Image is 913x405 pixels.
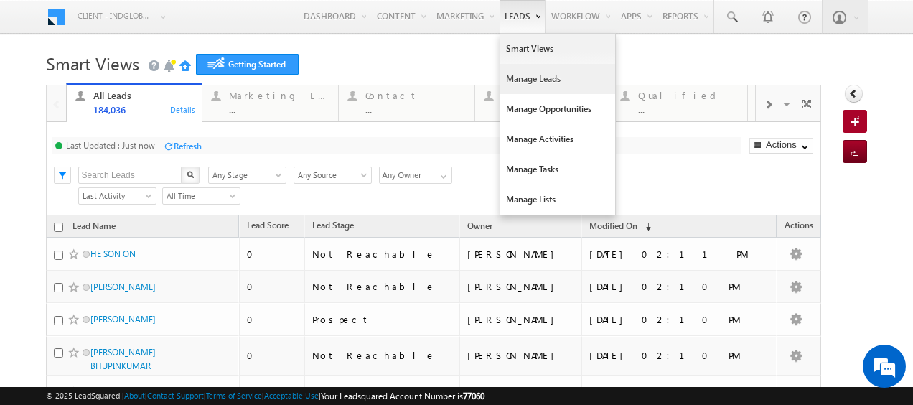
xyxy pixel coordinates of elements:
span: © 2025 LeadSquared | | | | | [46,389,484,403]
img: Search [187,171,194,178]
span: 77060 [463,391,484,401]
div: Lead Stage Filter [208,166,286,184]
div: [PERSON_NAME] [467,248,575,261]
div: 184,036 [93,104,194,115]
a: Show All Items [433,167,451,182]
a: Any Stage [208,167,286,184]
div: Details [169,103,197,116]
a: Acceptable Use [264,391,319,400]
span: Owner [467,220,492,231]
a: Qualified... [611,85,748,121]
a: [PERSON_NAME] BHUPINKUMAR [90,347,156,371]
div: Lead Source Filter [294,166,372,184]
div: [DATE] 02:11 PM [589,248,770,261]
div: ... [229,104,329,115]
a: About [124,391,145,400]
span: (sorted descending) [640,221,651,233]
a: Manage Lists [500,185,615,215]
div: 0 [247,313,298,326]
div: 0 [247,248,298,261]
div: [DATE] 02:10 PM [589,313,770,326]
div: Contact [365,90,466,101]
span: Smart Views [46,52,139,75]
div: 0 [247,280,298,293]
a: [PERSON_NAME] [90,281,156,292]
span: Modified On [589,220,637,231]
span: Any Source [294,169,367,182]
span: Last Activity [79,190,151,202]
div: Refresh [174,141,202,152]
a: Lead Score [240,218,296,236]
input: Search Leads [78,167,182,184]
div: 0 [247,349,298,362]
div: [PERSON_NAME] [467,313,575,326]
a: Contact... [338,85,475,121]
a: Marketing Leads... [202,85,339,121]
div: Prospect [312,313,454,326]
span: Lead Score [247,220,289,231]
div: Not Reachable [312,248,454,261]
div: [PERSON_NAME] [467,349,575,362]
div: Last Updated : Just now [66,140,155,151]
a: Any Source [294,167,372,184]
a: Contact Support [147,391,204,400]
a: Last Activity [78,187,156,205]
div: [DATE] 02:10 PM [589,349,770,362]
a: Prospect... [474,85,612,121]
a: HE SON ON [90,248,136,259]
a: All Leads184,036Details [66,83,203,123]
a: Manage Tasks [500,154,615,185]
a: Getting Started [196,54,299,75]
div: Not Reachable [312,349,454,362]
div: Qualified [638,90,739,101]
a: Manage Activities [500,124,615,154]
a: Manage Opportunities [500,94,615,124]
a: [PERSON_NAME] [90,314,156,325]
span: All Time [163,190,235,202]
div: ... [365,104,466,115]
a: Lead Stage [305,218,361,236]
a: Manage Leads [500,64,615,94]
a: Modified On (sorted descending) [582,218,658,236]
span: Your Leadsquared Account Number is [321,391,484,401]
div: Owner Filter [379,166,451,184]
a: All Time [162,187,240,205]
a: Smart Views [500,34,615,64]
span: Actions [777,218,820,236]
a: Terms of Service [206,391,262,400]
span: Lead Stage [312,220,354,231]
input: Check all records [54,223,63,232]
div: ... [638,104,739,115]
div: All Leads [93,90,194,101]
span: Client - indglobal1 (77060) [78,9,153,23]
span: Any Stage [209,169,281,182]
input: Type to Search [379,167,452,184]
div: [DATE] 02:10 PM [589,280,770,293]
button: Actions [749,138,813,154]
div: Not Reachable [312,280,454,293]
div: [PERSON_NAME] [467,280,575,293]
div: Marketing Leads [229,90,329,101]
a: Lead Name [65,218,123,237]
